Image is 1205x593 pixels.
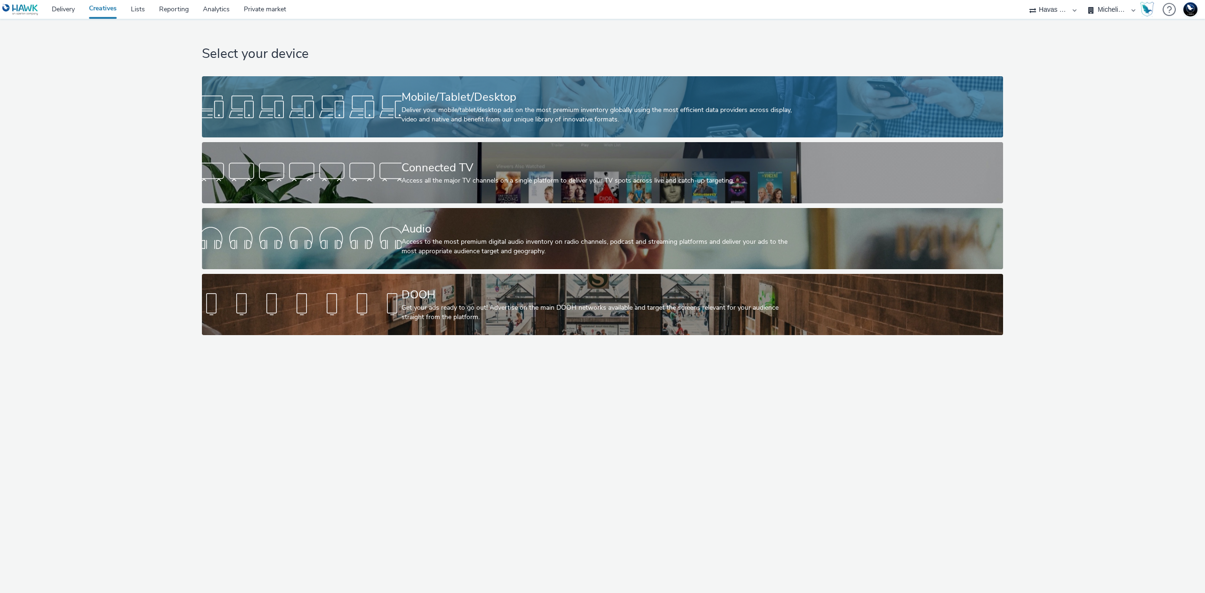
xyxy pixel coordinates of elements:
[402,89,800,105] div: Mobile/Tablet/Desktop
[402,105,800,125] div: Deliver your mobile/tablet/desktop ads on the most premium inventory globally using the most effi...
[202,142,1003,203] a: Connected TVAccess all the major TV channels on a single platform to deliver your TV spots across...
[2,4,39,16] img: undefined Logo
[402,237,800,256] div: Access to the most premium digital audio inventory on radio channels, podcast and streaming platf...
[402,221,800,237] div: Audio
[202,274,1003,335] a: DOOHGet your ads ready to go out! Advertise on the main DOOH networks available and target the sc...
[202,45,1003,63] h1: Select your device
[402,160,800,176] div: Connected TV
[402,303,800,322] div: Get your ads ready to go out! Advertise on the main DOOH networks available and target the screen...
[1140,2,1158,17] a: Hawk Academy
[402,287,800,303] div: DOOH
[1140,2,1154,17] img: Hawk Academy
[402,176,800,185] div: Access all the major TV channels on a single platform to deliver your TV spots across live and ca...
[202,208,1003,269] a: AudioAccess to the most premium digital audio inventory on radio channels, podcast and streaming ...
[1183,2,1197,16] img: Support Hawk
[202,76,1003,137] a: Mobile/Tablet/DesktopDeliver your mobile/tablet/desktop ads on the most premium inventory globall...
